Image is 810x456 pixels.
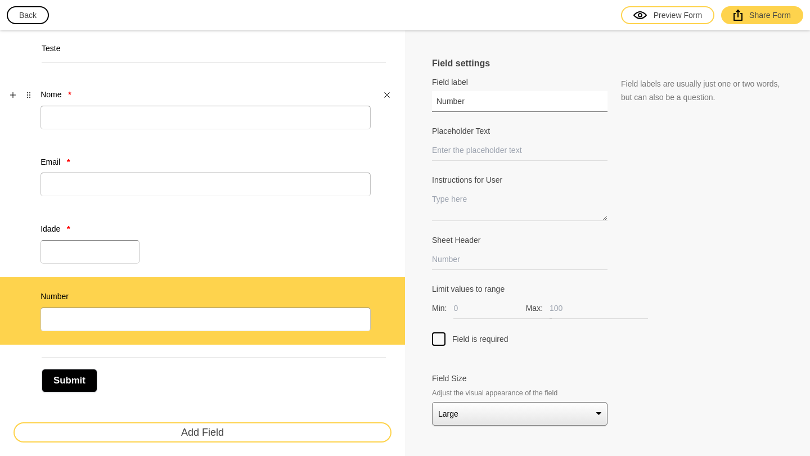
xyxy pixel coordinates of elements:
[432,303,447,314] span: Min:
[432,57,648,70] h5: Field settings
[7,89,19,101] button: Add
[432,76,607,88] label: Field label
[40,89,371,100] label: Nome
[621,6,714,24] a: Preview Form
[7,6,49,24] button: Back
[721,6,803,24] a: Share Form
[432,91,607,112] input: Enter your label
[22,89,35,101] button: Drag
[432,125,607,137] label: Placeholder Text
[432,283,607,295] label: Limit values to range
[13,422,391,443] button: Add Field
[432,234,607,246] label: Sheet Header
[453,298,552,319] input: 0
[25,92,32,98] svg: Drag
[432,249,607,270] input: Number
[733,10,791,21] div: Share Form
[432,387,607,399] span: Adjust the visual appearance of the field
[526,303,543,314] span: Max:
[384,92,390,98] svg: Close
[42,43,386,54] h2: Teste
[10,92,16,98] svg: Add
[550,298,648,319] input: 100
[432,140,607,161] input: Enter the placeholder text
[621,79,780,102] span: Field labels are usually just one or two words, but can also be a question.
[42,369,97,392] button: Submit
[381,89,393,101] button: Close
[40,156,371,168] label: Email
[40,291,371,302] label: Number
[432,373,607,384] label: Field Size
[633,10,702,21] div: Preview Form
[432,174,607,186] label: Instructions for User
[40,223,139,234] label: Idade
[452,333,508,345] span: Field is required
